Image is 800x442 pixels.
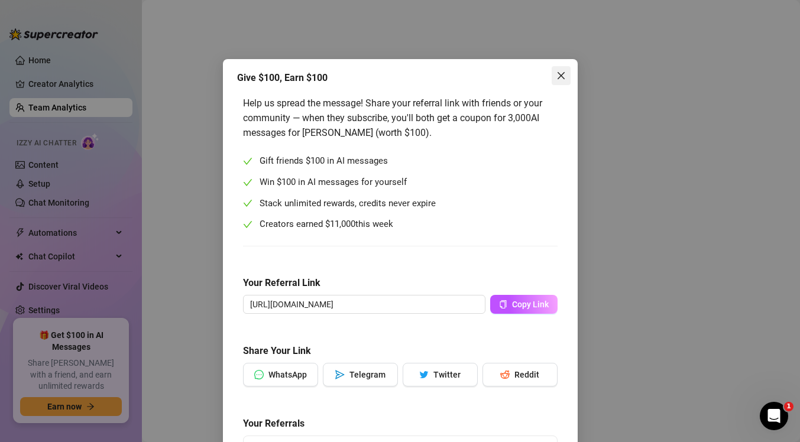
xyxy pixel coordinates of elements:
button: twitterTwitter [403,363,478,386]
button: messageWhatsApp [243,363,318,386]
h5: Your Referrals [243,417,558,431]
iframe: Intercom live chat [760,402,788,430]
div: Give $100, Earn $100 [237,71,563,85]
button: sendTelegram [323,363,398,386]
span: Twitter [433,370,461,379]
span: Gift friends $100 in AI messages [260,154,388,168]
span: 1 [784,402,793,411]
div: Help us spread the message! Share your referral link with friends or your community — when they s... [243,96,558,140]
h5: Share Your Link [243,344,558,358]
button: Close [552,66,571,85]
span: WhatsApp [268,370,307,379]
span: twitter [419,370,429,379]
span: check [243,199,252,208]
span: send [335,370,345,379]
span: check [243,178,252,187]
span: Stack unlimited rewards, credits never expire [260,197,436,211]
h5: Your Referral Link [243,276,558,290]
span: Win $100 in AI messages for yourself [260,175,407,190]
span: close [556,71,566,80]
span: message [254,370,264,379]
span: Copy Link [512,300,549,309]
button: redditReddit [482,363,558,386]
span: copy [499,300,507,308]
span: Creators earned $ this week [260,217,393,232]
span: Close [552,71,571,80]
span: Telegram [349,370,386,379]
button: Copy Link [490,295,558,314]
span: Reddit [514,370,539,379]
span: check [243,220,252,229]
span: reddit [500,370,510,379]
span: check [243,157,252,166]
